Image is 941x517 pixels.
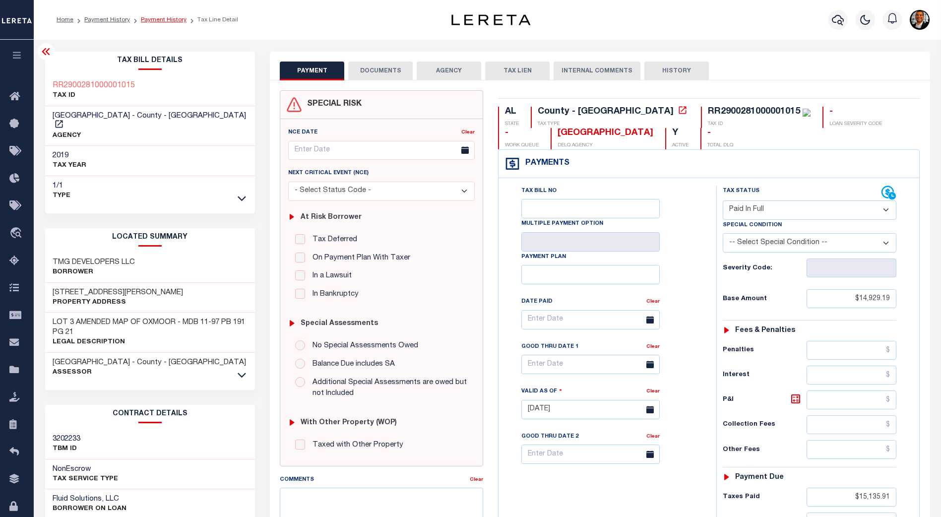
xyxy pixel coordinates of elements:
a: Home [57,17,73,23]
h6: Severity Code: [723,264,806,272]
h4: Payments [520,159,569,168]
p: Assessor [53,368,246,378]
p: Property Address [53,298,183,308]
a: Payment History [141,17,187,23]
h6: Other Fees [723,446,806,454]
h6: Taxes Paid [723,493,806,501]
div: RR2900281000001015 [708,107,800,116]
span: [GEOGRAPHIC_DATA] - County - [GEOGRAPHIC_DATA] [53,112,246,120]
h3: [GEOGRAPHIC_DATA] - County - [GEOGRAPHIC_DATA] [53,358,246,368]
p: Legal Description [53,337,248,347]
h6: with Other Property (WOP) [301,419,397,427]
p: Borrower [53,267,135,277]
h6: Fees & Penalties [735,326,795,335]
a: Clear [646,389,660,394]
input: $ [807,366,897,385]
h3: TMG DEVELOPERS LLC [53,258,135,267]
h6: Base Amount [723,295,806,303]
label: NCE Date [288,129,317,137]
button: DOCUMENTS [348,62,413,80]
a: Clear [646,299,660,304]
p: ACTIVE [672,142,689,149]
li: Tax Line Detail [187,15,238,24]
p: STATE [505,121,519,128]
button: HISTORY [644,62,709,80]
label: Good Thru Date 1 [521,343,578,351]
p: Type [53,191,70,201]
h2: Tax Bill Details [45,52,255,70]
p: DELQ AGENCY [558,142,653,149]
h3: NonEscrow [53,464,118,474]
p: TAX YEAR [53,161,86,171]
label: Comments [280,476,314,484]
p: TAX ID [53,91,135,101]
p: LOAN SEVERITY CODE [829,121,882,128]
p: Tax Service Type [53,474,118,484]
p: BORROWER ON LOAN [53,504,126,514]
input: $ [807,341,897,360]
label: Tax Status [723,187,759,195]
label: In a Lawsuit [308,270,352,282]
p: TAX TYPE [538,121,689,128]
h3: 2019 [53,151,86,161]
h6: Interest [723,371,806,379]
a: Clear [461,130,475,135]
h4: SPECIAL RISK [302,100,362,109]
input: Enter Date [521,400,660,419]
a: Clear [646,344,660,349]
label: Special Condition [723,221,782,230]
button: INTERNAL COMMENTS [554,62,640,80]
div: Y [672,128,689,139]
input: Enter Date [288,141,475,160]
h6: At Risk Borrower [301,213,362,222]
h3: Fluid Solutions, LLC [53,494,126,504]
label: Next Critical Event (NCE) [288,169,369,178]
button: PAYMENT [280,62,344,80]
label: Multiple Payment Option [521,220,603,228]
h3: LOT 3 AMENDED MAP OF OXMOOR - MDB 11-97 PB 191 PG 21 [53,318,248,337]
div: AL [505,107,519,118]
div: - [829,107,882,118]
label: Balance Due includes SA [308,359,395,370]
label: Date Paid [521,298,553,306]
input: $ [807,488,897,507]
input: $ [807,415,897,434]
div: - [707,128,733,139]
label: Payment Plan [521,253,566,261]
button: AGENCY [417,62,481,80]
p: WORK QUEUE [505,142,539,149]
label: Taxed with Other Property [308,440,403,451]
label: Valid as Of [521,387,562,396]
h6: Collection Fees [723,421,806,429]
a: Clear [470,477,483,482]
h6: Payment due [735,473,784,482]
h3: [STREET_ADDRESS][PERSON_NAME] [53,288,183,298]
label: In Bankruptcy [308,289,359,300]
img: check-icon-green.svg [803,109,811,117]
h3: 1/1 [53,181,70,191]
input: $ [807,440,897,459]
button: TAX LIEN [485,62,550,80]
input: Enter Date [521,445,660,464]
label: On Payment Plan With Taxer [308,253,410,264]
h2: LOCATED SUMMARY [45,228,255,247]
img: logo-dark.svg [451,14,531,25]
label: Additional Special Assessments are owed but not Included [308,377,468,399]
h6: Special Assessments [301,320,378,328]
label: Good Thru Date 2 [521,433,578,441]
input: $ [807,390,897,409]
h6: P&I [723,393,806,407]
input: $ [807,289,897,308]
div: [GEOGRAPHIC_DATA] [558,128,653,139]
label: Tax Bill No [521,187,557,195]
div: County - [GEOGRAPHIC_DATA] [538,107,674,116]
a: Clear [646,434,660,439]
i: travel_explore [9,227,25,240]
p: TBM ID [53,444,80,454]
a: Payment History [84,17,130,23]
input: Enter Date [521,355,660,374]
label: No Special Assessments Owed [308,340,418,352]
input: Enter Date [521,310,660,329]
p: TOTAL DLQ [707,142,733,149]
a: RR2900281000001015 [53,81,135,91]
